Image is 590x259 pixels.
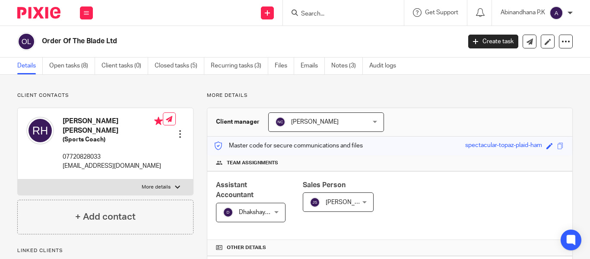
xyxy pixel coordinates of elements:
[154,117,163,125] i: Primary
[275,117,285,127] img: svg%3E
[63,135,163,144] h5: (Sports Coach)
[49,58,95,74] a: Open tasks (8)
[425,10,458,16] span: Get Support
[142,184,171,191] p: More details
[465,141,542,151] div: spectacular-topaz-plaid-ham
[75,210,136,224] h4: + Add contact
[301,58,325,74] a: Emails
[291,119,339,125] span: [PERSON_NAME]
[17,7,60,19] img: Pixie
[216,118,260,126] h3: Client manager
[331,58,363,74] a: Notes (3)
[214,141,363,150] p: Master code for secure communications and files
[300,10,378,18] input: Search
[102,58,148,74] a: Client tasks (0)
[227,160,278,166] span: Team assignments
[211,58,268,74] a: Recurring tasks (3)
[275,58,294,74] a: Files
[216,182,254,198] span: Assistant Accountant
[42,37,373,46] h2: Order Of The Blade Ltd
[155,58,204,74] a: Closed tasks (5)
[63,117,163,135] h4: [PERSON_NAME] [PERSON_NAME]
[310,197,320,208] img: svg%3E
[26,117,54,144] img: svg%3E
[207,92,573,99] p: More details
[17,32,35,51] img: svg%3E
[63,162,163,170] p: [EMAIL_ADDRESS][DOMAIN_NAME]
[326,199,373,205] span: [PERSON_NAME]
[239,209,275,215] span: Dhakshaya M
[549,6,563,20] img: svg%3E
[501,8,545,17] p: Abinandhana P.K
[223,207,233,217] img: svg%3E
[468,35,518,48] a: Create task
[303,182,346,189] span: Sales Person
[17,92,193,99] p: Client contacts
[17,58,43,74] a: Details
[369,58,403,74] a: Audit logs
[227,244,266,251] span: Other details
[17,247,193,254] p: Linked clients
[63,153,163,161] p: 07720828033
